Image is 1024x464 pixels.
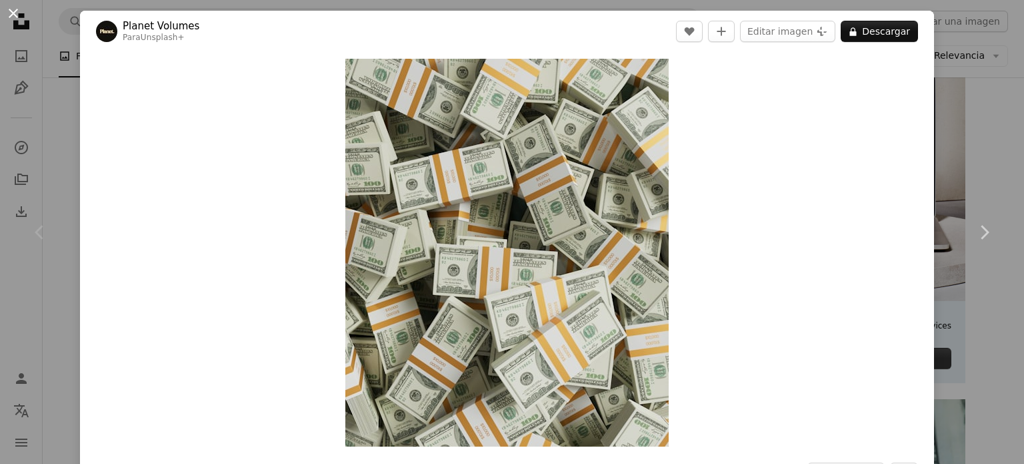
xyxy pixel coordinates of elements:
img: Una pila de billetes de veinte dólares sentados uno encima del otro [345,59,669,447]
div: Para [123,33,199,43]
a: Planet Volumes [123,19,199,33]
a: Unsplash+ [141,33,185,42]
button: Ampliar en esta imagen [345,59,669,447]
button: Me gusta [676,21,703,42]
button: Editar imagen [740,21,835,42]
button: Descargar [841,21,918,42]
button: Añade a la colección [708,21,735,42]
img: Ve al perfil de Planet Volumes [96,21,117,42]
a: Siguiente [944,168,1024,296]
